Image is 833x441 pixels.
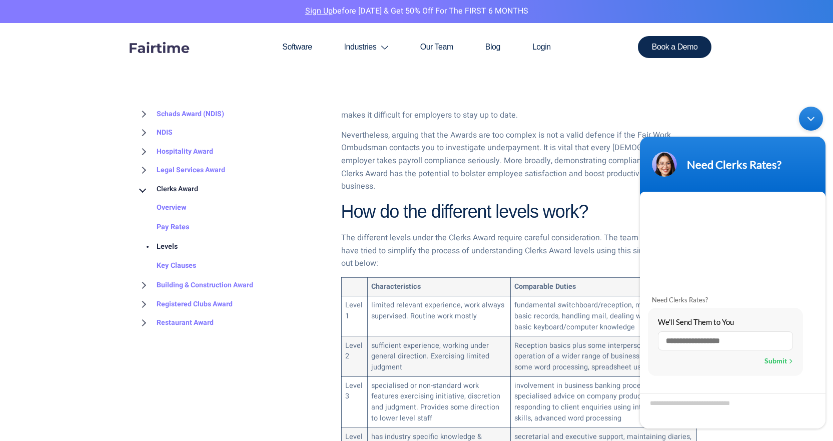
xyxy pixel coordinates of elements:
a: NDIS [137,123,173,142]
td: involvement in business banking processes, providing specialised advice on company products and s... [510,376,696,427]
a: Our Team [404,23,469,71]
div: BROWSE TOPICS [137,84,326,332]
td: Level 2 [341,336,367,376]
td: fundamental switchboard/reception, maintaining basic records, handling mail, dealing with account... [510,296,696,336]
a: Building & Construction Award [137,276,253,295]
td: limited relevant experience, work always supervised. Routine work mostly [367,296,510,336]
p: before [DATE] & Get 50% Off for the FIRST 6 MONTHS [8,5,825,18]
a: Legal Services Award [137,161,225,180]
a: Hospitality Award [137,142,213,161]
strong: Comparable Duties [514,281,576,292]
a: Levels [137,237,178,257]
td: Reception basics plus some interpersonal skills, operation of a wider range of business equipment... [510,336,696,376]
a: Industries [328,23,404,71]
a: Key Clauses [137,256,196,276]
a: Pay Rates [137,218,189,237]
nav: BROWSE TOPICS [137,105,326,332]
span: Book a Demo [652,43,698,51]
td: sufficient experience, working under general direction. Exercising limited judgment [367,336,510,376]
a: Book a Demo [638,36,712,58]
a: Login [516,23,567,71]
a: Schads Award (NDIS) [137,105,224,124]
a: Software [266,23,328,71]
a: Blog [469,23,516,71]
a: Clerks Award [137,180,198,199]
h2: How do the different levels work? [341,200,697,224]
a: Restaurant Award [137,313,214,332]
td: specialised or non-standard work features exercising initiative, discretion and judgment. Provide... [367,376,510,427]
p: Nevertheless, arguing that the Awards are too complex is not a valid defence if the Fair Work Omb... [341,129,697,193]
a: Sign Up [305,5,333,17]
a: Overview [137,198,187,218]
strong: Characteristics [371,281,421,292]
iframe: SalesIQ Chatwindow [635,102,830,433]
td: Level 1 [341,296,367,336]
p: The different levels under the Clerks Award require careful consideration. The team at Fairtime h... [341,232,697,270]
a: Registered Clubs Award [137,295,233,314]
td: Level 3 [341,376,367,427]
